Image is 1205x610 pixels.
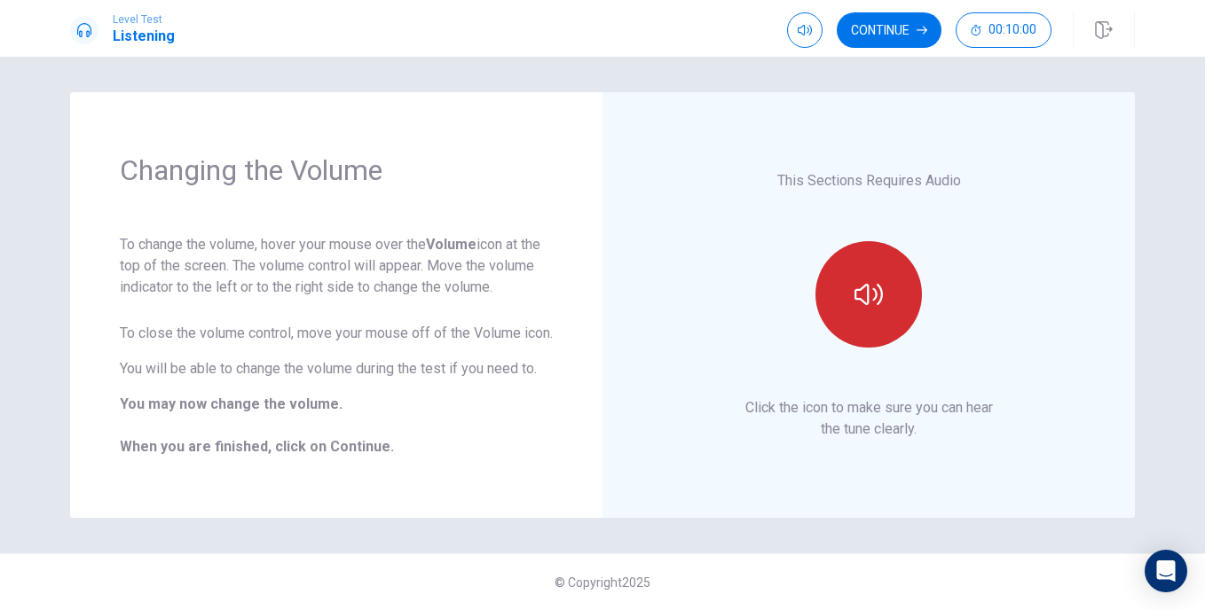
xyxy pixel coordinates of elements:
button: 00:10:00 [956,12,1051,48]
p: Click the icon to make sure you can hear the tune clearly. [745,397,993,440]
span: © Copyright 2025 [555,575,650,590]
b: You may now change the volume. When you are finished, click on Continue. [120,395,394,455]
p: To change the volume, hover your mouse over the icon at the top of the screen. The volume control... [120,234,553,298]
p: This Sections Requires Audio [777,170,961,192]
h1: Changing the Volume [120,152,553,188]
button: Continue [837,12,941,48]
h1: Listening [113,26,175,47]
span: Level Test [113,13,175,26]
div: Open Intercom Messenger [1145,550,1187,592]
p: You will be able to change the volume during the test if you need to. [120,358,553,379]
p: To close the volume control, move your mouse off of the Volume icon. [120,323,553,344]
span: 00:10:00 [988,23,1036,37]
strong: Volume [426,236,476,253]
